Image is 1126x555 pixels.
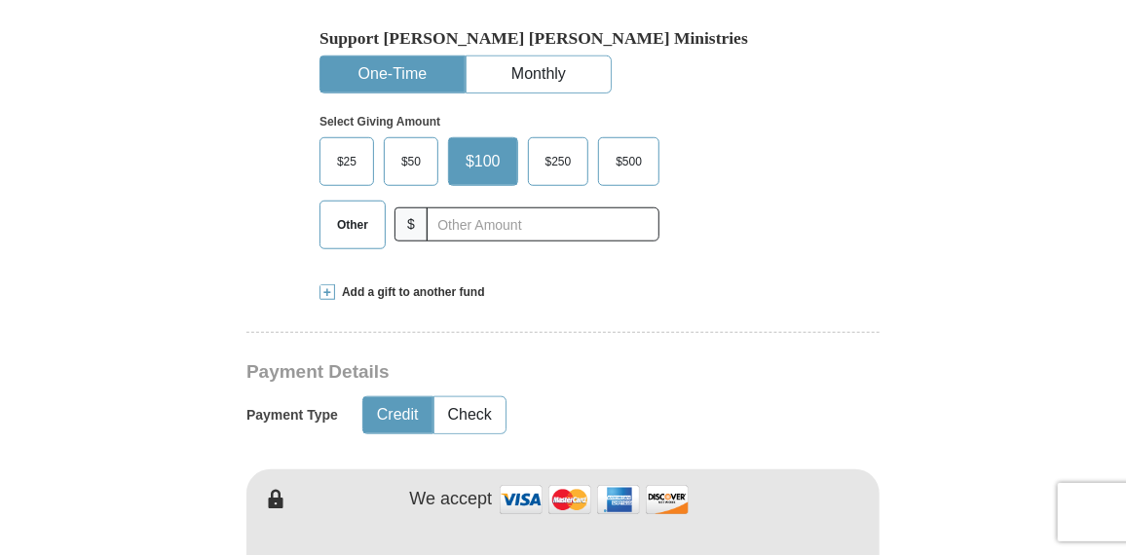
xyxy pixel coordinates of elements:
[246,407,338,424] h5: Payment Type
[327,147,366,176] span: $25
[536,147,582,176] span: $250
[319,28,807,49] h5: Support [PERSON_NAME] [PERSON_NAME] Ministries
[606,147,652,176] span: $500
[467,56,611,92] button: Monthly
[327,210,378,240] span: Other
[410,489,493,510] h4: We accept
[456,147,510,176] span: $100
[335,284,485,301] span: Add a gift to another fund
[392,147,431,176] span: $50
[246,361,743,384] h3: Payment Details
[434,397,506,433] button: Check
[394,207,428,241] span: $
[497,479,692,521] img: credit cards accepted
[363,397,432,433] button: Credit
[319,115,440,129] strong: Select Giving Amount
[320,56,465,92] button: One-Time
[427,207,659,241] input: Other Amount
